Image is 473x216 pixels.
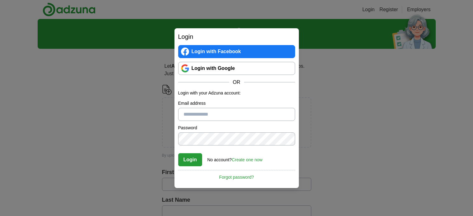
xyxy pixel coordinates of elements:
div: No account? [207,153,262,163]
button: Login [178,153,202,166]
a: Login with Facebook [178,45,295,58]
label: Password [178,125,295,131]
a: Forgot password? [178,170,295,181]
a: Login with Google [178,62,295,75]
h2: Login [178,32,295,41]
a: Create one now [232,157,262,162]
span: OR [229,79,244,86]
p: Login with your Adzuna account: [178,90,295,96]
label: Email address [178,100,295,107]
